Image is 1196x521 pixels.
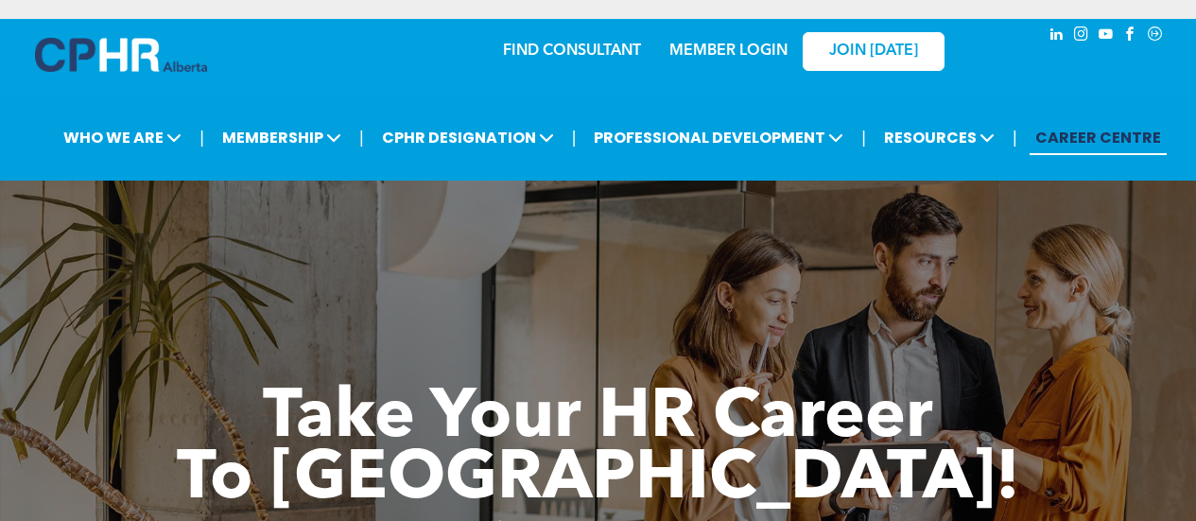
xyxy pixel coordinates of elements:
li: | [359,118,364,157]
span: RESOURCES [878,120,1000,155]
span: Take Your HR Career [263,385,933,453]
a: Social network [1145,24,1166,49]
span: WHO WE ARE [58,120,187,155]
li: | [199,118,204,157]
span: To [GEOGRAPHIC_DATA]! [177,446,1020,514]
a: CAREER CENTRE [1030,120,1167,155]
span: JOIN [DATE] [829,43,918,61]
img: A blue and white logo for cp alberta [35,38,207,72]
a: linkedin [1047,24,1067,49]
li: | [572,118,577,157]
a: FIND CONSULTANT [503,43,641,59]
span: MEMBERSHIP [217,120,347,155]
a: youtube [1096,24,1117,49]
li: | [861,118,866,157]
a: facebook [1120,24,1141,49]
a: JOIN [DATE] [803,32,945,71]
li: | [1013,118,1017,157]
span: PROFESSIONAL DEVELOPMENT [588,120,849,155]
span: CPHR DESIGNATION [376,120,560,155]
a: MEMBER LOGIN [669,43,788,59]
a: instagram [1071,24,1092,49]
